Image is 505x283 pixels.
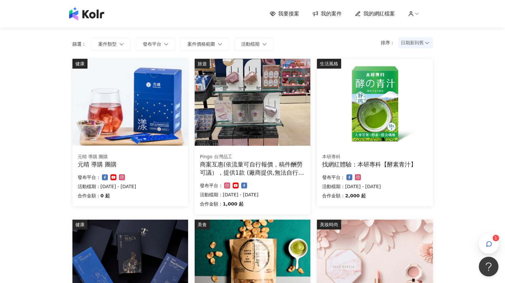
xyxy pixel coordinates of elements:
[322,154,427,160] div: 本研專科
[381,40,398,45] p: 排序：
[322,160,427,168] div: 找網紅體驗：本研專科【酵素青汁】
[200,191,305,199] p: 活動檔期：[DATE] - [DATE]
[278,10,299,17] span: 我要接案
[200,200,223,208] p: 合作金額：
[72,59,188,146] img: 漾漾神｜活力莓果康普茶沖泡粉
[72,41,86,47] p: 篩選：
[91,37,131,51] button: 案件類型
[78,192,101,200] p: 合作金額：
[78,183,183,190] p: 活動檔期：[DATE] - [DATE]
[78,173,101,181] p: 發布平台：
[223,200,243,208] p: 1,000 起
[241,41,260,47] span: 活動檔期
[479,234,498,254] button: 1
[187,41,215,47] span: 案件價格範圍
[78,160,183,168] div: 元晴 導購 團購
[493,235,499,241] sup: 1
[322,192,345,200] p: 合作金額：
[312,10,342,17] a: 我的案件
[322,173,345,181] p: 發布平台：
[69,7,104,20] img: logo
[143,41,161,47] span: 發布平台
[363,10,395,17] span: 我的網紅檔案
[345,192,366,200] p: 2,000 起
[72,220,87,229] div: 健康
[200,182,223,189] p: 發布平台：
[136,37,175,51] button: 發布平台
[317,220,341,229] div: 美妝時尚
[200,160,305,177] div: 商案互惠(依流量可自行報價，稿件酬勞可議），提供1款 (廠商提供,無法自行選擇顏色)
[200,154,305,160] div: Pingo 台灣品工
[270,10,299,17] a: 我要接案
[181,37,229,51] button: 案件價格範圍
[321,10,342,17] span: 我的案件
[317,59,433,146] img: 酵素青汁
[98,41,117,47] span: 案件類型
[101,192,110,200] p: 0 起
[322,183,427,190] p: 活動檔期：[DATE] - [DATE]
[195,59,210,69] div: 旅遊
[78,154,183,160] div: 元晴 導購 團購
[72,59,87,69] div: 健康
[495,236,497,240] span: 1
[195,59,310,146] img: Pingo 台灣品工 TRAVEL Qmini 2.0奈米負離子極輕吹風機
[479,257,498,276] iframe: Help Scout Beacon - Open
[234,37,274,51] button: 活動檔期
[195,220,210,229] div: 美食
[355,10,395,17] a: 我的網紅檔案
[401,38,431,48] span: 日期新到舊
[317,59,341,69] div: 生活風格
